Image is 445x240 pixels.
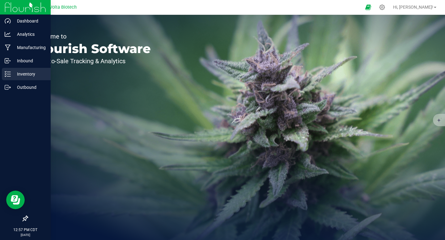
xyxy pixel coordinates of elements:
inline-svg: Inbound [5,58,11,64]
inline-svg: Analytics [5,31,11,37]
p: 12:57 PM CDT [3,227,48,233]
span: Hi, [PERSON_NAME]! [393,5,433,10]
inline-svg: Manufacturing [5,44,11,51]
span: Volta Biotech [49,5,77,10]
inline-svg: Dashboard [5,18,11,24]
span: Open Ecommerce Menu [361,1,375,13]
p: Welcome to [33,33,151,39]
inline-svg: Inventory [5,71,11,77]
p: Flourish Software [33,43,151,55]
p: Dashboard [11,17,48,25]
p: Outbound [11,84,48,91]
div: Manage settings [378,4,386,10]
p: Inventory [11,70,48,78]
p: Manufacturing [11,44,48,51]
p: Analytics [11,31,48,38]
p: Inbound [11,57,48,64]
inline-svg: Outbound [5,84,11,90]
iframe: Resource center [6,191,25,209]
p: Seed-to-Sale Tracking & Analytics [33,58,151,64]
p: [DATE] [3,233,48,237]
